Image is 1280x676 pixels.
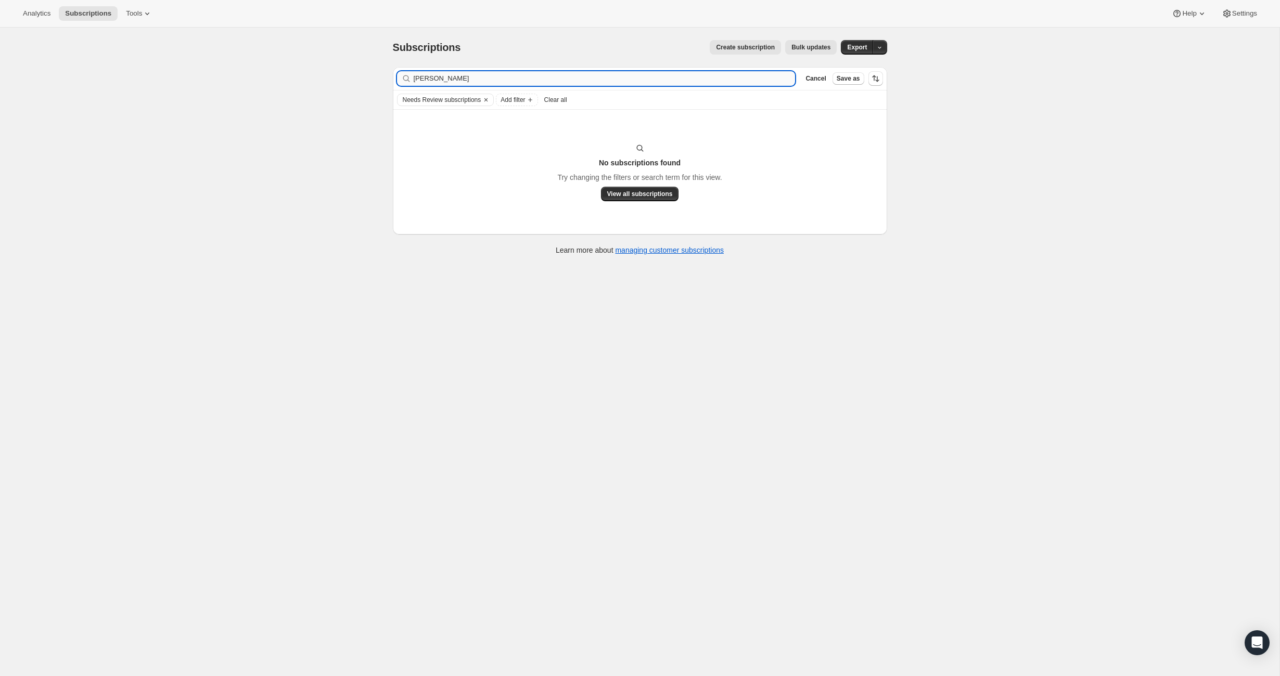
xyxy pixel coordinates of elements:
[847,43,867,51] span: Export
[540,94,571,106] button: Clear all
[837,74,860,83] span: Save as
[833,72,864,85] button: Save as
[414,71,796,86] input: Filter subscribers
[841,40,873,55] button: Export
[556,245,724,255] p: Learn more about
[599,158,681,168] h3: No subscriptions found
[1215,6,1263,21] button: Settings
[601,187,679,201] button: View all subscriptions
[557,172,722,183] p: Try changing the filters or search term for this view.
[496,94,537,106] button: Add filter
[501,96,525,104] span: Add filter
[393,42,461,53] span: Subscriptions
[805,74,826,83] span: Cancel
[59,6,118,21] button: Subscriptions
[398,94,481,106] button: Needs Review subscriptions
[120,6,159,21] button: Tools
[23,9,50,18] span: Analytics
[615,246,724,254] a: managing customer subscriptions
[481,94,491,106] button: Clear
[710,40,781,55] button: Create subscription
[17,6,57,21] button: Analytics
[1245,630,1270,655] div: Open Intercom Messenger
[403,96,481,104] span: Needs Review subscriptions
[65,9,111,18] span: Subscriptions
[607,190,673,198] span: View all subscriptions
[868,71,883,86] button: Sort the results
[544,96,567,104] span: Clear all
[126,9,142,18] span: Tools
[791,43,830,51] span: Bulk updates
[785,40,837,55] button: Bulk updates
[1182,9,1196,18] span: Help
[801,72,830,85] button: Cancel
[1166,6,1213,21] button: Help
[1232,9,1257,18] span: Settings
[716,43,775,51] span: Create subscription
